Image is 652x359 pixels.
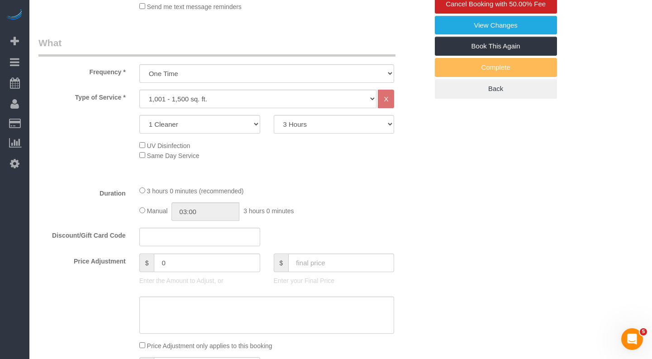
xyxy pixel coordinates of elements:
label: Frequency * [32,64,133,77]
img: Automaid Logo [5,9,24,22]
iframe: Intercom live chat [621,328,643,350]
span: Send me text message reminders [147,3,242,10]
span: Same Day Service [147,152,200,159]
span: UV Disinfection [147,142,190,149]
p: Enter your Final Price [274,276,395,285]
span: 5 [640,328,647,335]
a: Book This Again [435,37,557,56]
label: Discount/Gift Card Code [32,228,133,240]
span: 3 hours 0 minutes [243,207,294,215]
a: Back [435,79,557,98]
span: 3 hours 0 minutes (recommended) [147,187,244,195]
legend: What [38,36,395,57]
span: $ [139,254,154,272]
label: Price Adjustment [32,254,133,266]
a: View Changes [435,16,557,35]
span: $ [274,254,289,272]
span: Price Adjustment only applies to this booking [147,342,272,349]
span: Manual [147,207,168,215]
input: final price [288,254,394,272]
p: Enter the Amount to Adjust, or [139,276,260,285]
label: Type of Service * [32,90,133,102]
label: Duration [32,186,133,198]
